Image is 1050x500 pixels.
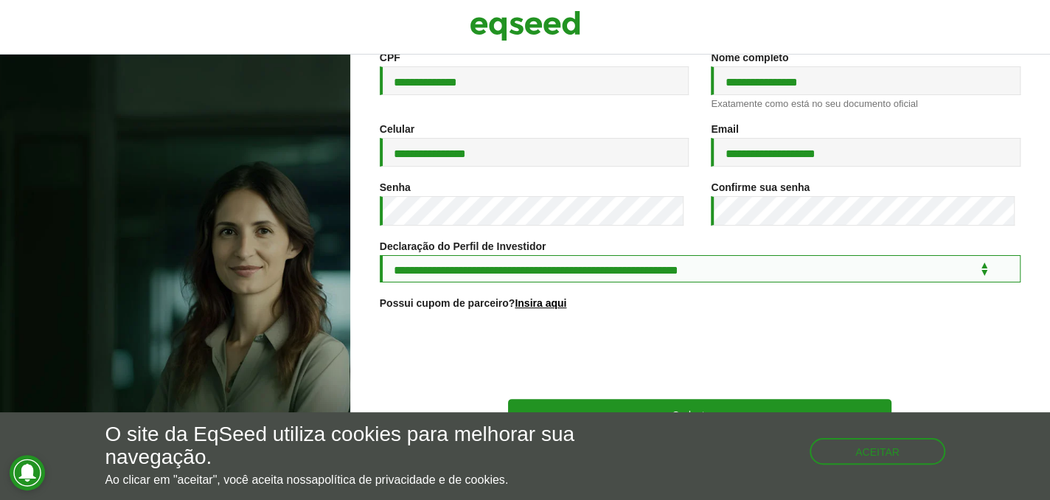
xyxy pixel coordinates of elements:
label: Senha [380,182,411,192]
a: Insira aqui [515,298,566,308]
button: Cadastre-se [508,399,891,430]
button: Aceitar [810,438,945,465]
label: CPF [380,52,400,63]
label: Nome completo [711,52,788,63]
img: EqSeed Logo [470,7,580,44]
label: Confirme sua senha [711,182,810,192]
label: Declaração do Perfil de Investidor [380,241,546,251]
iframe: reCAPTCHA [588,327,812,384]
div: Exatamente como está no seu documento oficial [711,99,1021,108]
label: Email [711,124,738,134]
p: Ao clicar em "aceitar", você aceita nossa . [105,473,609,487]
label: Possui cupom de parceiro? [380,298,567,308]
a: política de privacidade e de cookies [318,474,505,486]
h5: O site da EqSeed utiliza cookies para melhorar sua navegação. [105,423,609,469]
label: Celular [380,124,414,134]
